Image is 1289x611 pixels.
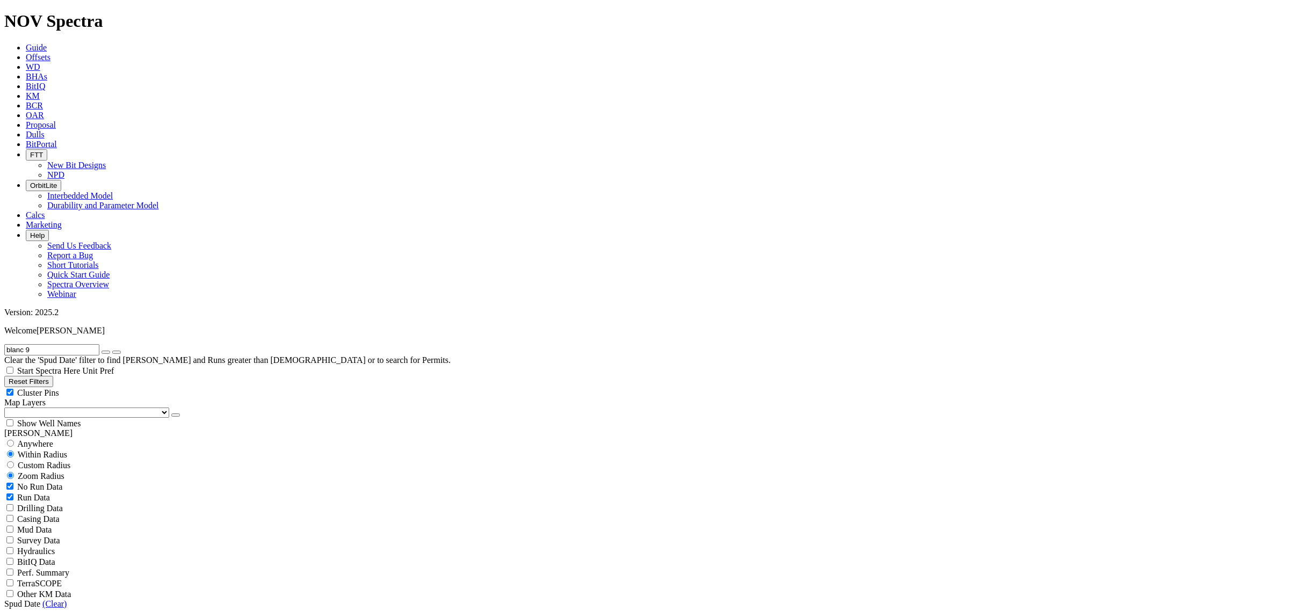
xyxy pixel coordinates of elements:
[30,151,43,159] span: FTT
[26,62,40,71] a: WD
[4,11,1285,31] h1: NOV Spectra
[47,241,111,250] a: Send Us Feedback
[18,450,67,459] span: Within Radius
[4,376,53,387] button: Reset Filters
[47,280,109,289] a: Spectra Overview
[17,525,52,534] span: Mud Data
[37,326,105,335] span: [PERSON_NAME]
[17,388,59,397] span: Cluster Pins
[17,493,50,502] span: Run Data
[4,344,99,355] input: Search
[26,149,47,161] button: FTT
[47,201,159,210] a: Durability and Parameter Model
[26,101,43,110] a: BCR
[26,72,47,81] a: BHAs
[17,568,69,577] span: Perf. Summary
[4,545,1285,556] filter-controls-checkbox: Hydraulics Analysis
[26,120,56,129] a: Proposal
[6,367,13,374] input: Start Spectra Here
[4,355,451,365] span: Clear the 'Spud Date' filter to find [PERSON_NAME] and Runs greater than [DEMOGRAPHIC_DATA] or to...
[47,161,106,170] a: New Bit Designs
[18,461,70,470] span: Custom Radius
[4,428,1285,438] div: [PERSON_NAME]
[47,260,99,270] a: Short Tutorials
[4,398,46,407] span: Map Layers
[17,590,71,599] span: Other KM Data
[26,91,40,100] a: KM
[26,43,47,52] a: Guide
[26,82,45,91] a: BitIQ
[17,482,62,491] span: No Run Data
[4,588,1285,599] filter-controls-checkbox: TerraSCOPE Data
[17,536,60,545] span: Survey Data
[47,251,93,260] a: Report a Bug
[17,439,53,448] span: Anywhere
[47,191,113,200] a: Interbedded Model
[4,326,1285,336] p: Welcome
[4,599,40,608] span: Spud Date
[30,181,57,190] span: OrbitLite
[17,579,62,588] span: TerraSCOPE
[26,230,49,241] button: Help
[47,270,110,279] a: Quick Start Guide
[17,366,80,375] span: Start Spectra Here
[82,366,114,375] span: Unit Pref
[17,504,63,513] span: Drilling Data
[47,289,76,299] a: Webinar
[17,547,55,556] span: Hydraulics
[26,210,45,220] a: Calcs
[42,599,67,608] a: (Clear)
[26,111,44,120] a: OAR
[26,140,57,149] a: BitPortal
[26,180,61,191] button: OrbitLite
[26,53,50,62] a: Offsets
[17,557,55,566] span: BitIQ Data
[30,231,45,239] span: Help
[47,170,64,179] a: NPD
[4,308,1285,317] div: Version: 2025.2
[4,578,1285,588] filter-controls-checkbox: TerraSCOPE Data
[17,419,81,428] span: Show Well Names
[4,567,1285,578] filter-controls-checkbox: Performance Summary
[18,471,64,481] span: Zoom Radius
[26,130,45,139] a: Dulls
[17,514,60,523] span: Casing Data
[26,220,62,229] a: Marketing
